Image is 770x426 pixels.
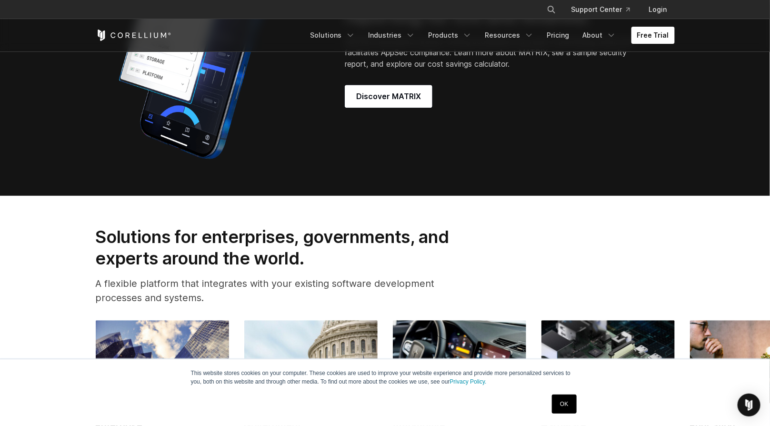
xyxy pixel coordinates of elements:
[552,395,576,414] a: OK
[564,1,638,18] a: Support Center
[480,27,540,44] a: Resources
[363,27,421,44] a: Industries
[541,320,675,403] img: Hardware
[191,369,580,386] p: This website stores cookies on your computer. These cookies are used to improve your website expe...
[641,1,675,18] a: Login
[356,91,421,102] span: Discover MATRIX
[631,27,675,44] a: Free Trial
[244,320,378,403] img: Government
[577,27,622,44] a: About
[305,27,675,44] div: Navigation Menu
[96,30,171,41] a: Corellium Home
[96,320,229,403] img: Enterprise
[345,85,432,108] a: Discover MATRIX
[450,378,487,385] a: Privacy Policy.
[96,226,475,269] h2: Solutions for enterprises, governments, and experts around the world.
[541,27,575,44] a: Pricing
[393,320,526,403] img: Automotive
[96,276,475,305] p: A flexible platform that integrates with your existing software development processes and systems.
[738,394,760,416] div: Open Intercom Messenger
[423,27,478,44] a: Products
[543,1,560,18] button: Search
[305,27,361,44] a: Solutions
[345,35,639,70] p: MATRIX automated security testing accelerates the work of pentesting teams and facilitates AppSec...
[535,1,675,18] div: Navigation Menu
